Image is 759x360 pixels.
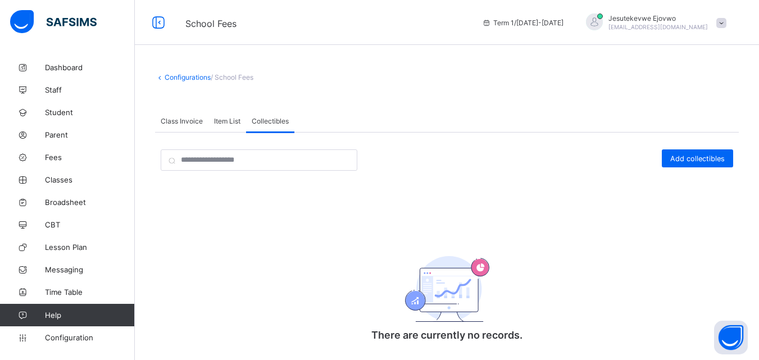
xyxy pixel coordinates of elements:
[161,117,203,125] span: Class Invoice
[405,256,489,322] img: academics.830fd61bc8807c8ddf7a6434d507d981.svg
[10,10,97,34] img: safsims
[575,13,732,32] div: JesutekevweEjovwo
[45,311,134,320] span: Help
[165,73,211,81] a: Configurations
[45,243,135,252] span: Lesson Plan
[608,24,708,30] span: [EMAIL_ADDRESS][DOMAIN_NAME]
[482,19,563,27] span: session/term information
[252,117,289,125] span: Collectibles
[45,63,135,72] span: Dashboard
[335,225,560,358] div: There are currently no records.
[211,73,253,81] span: / School Fees
[185,18,237,29] span: School Fees
[45,220,135,229] span: CBT
[45,333,134,342] span: Configuration
[45,85,135,94] span: Staff
[45,175,135,184] span: Classes
[45,153,135,162] span: Fees
[714,321,748,354] button: Open asap
[45,198,135,207] span: Broadsheet
[335,329,560,341] p: There are currently no records.
[608,14,708,22] span: Jesutekevwe Ejovwo
[45,108,135,117] span: Student
[214,117,240,125] span: Item List
[45,288,135,297] span: Time Table
[670,154,725,163] span: Add collectibles
[45,130,135,139] span: Parent
[45,265,135,274] span: Messaging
